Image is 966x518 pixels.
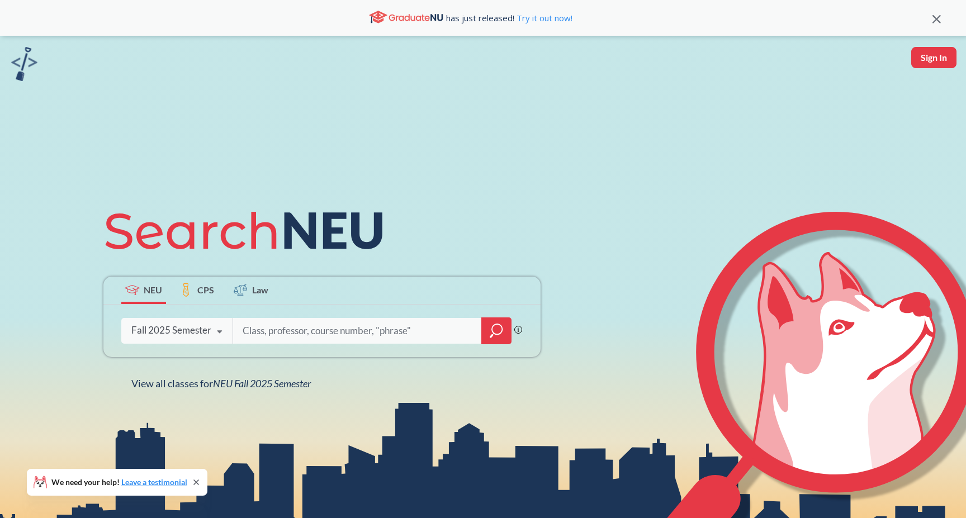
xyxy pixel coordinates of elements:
[911,47,956,68] button: Sign In
[11,47,37,84] a: sandbox logo
[197,283,214,296] span: CPS
[481,317,512,344] div: magnifying glass
[446,12,572,24] span: has just released!
[121,477,187,487] a: Leave a testimonial
[11,47,37,81] img: sandbox logo
[131,377,311,389] span: View all classes for
[490,323,503,339] svg: magnifying glass
[514,12,572,23] a: Try it out now!
[213,377,311,389] span: NEU Fall 2025 Semester
[131,324,211,336] div: Fall 2025 Semester
[241,319,474,343] input: Class, professor, course number, "phrase"
[144,283,162,296] span: NEU
[252,283,268,296] span: Law
[51,478,187,486] span: We need your help!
